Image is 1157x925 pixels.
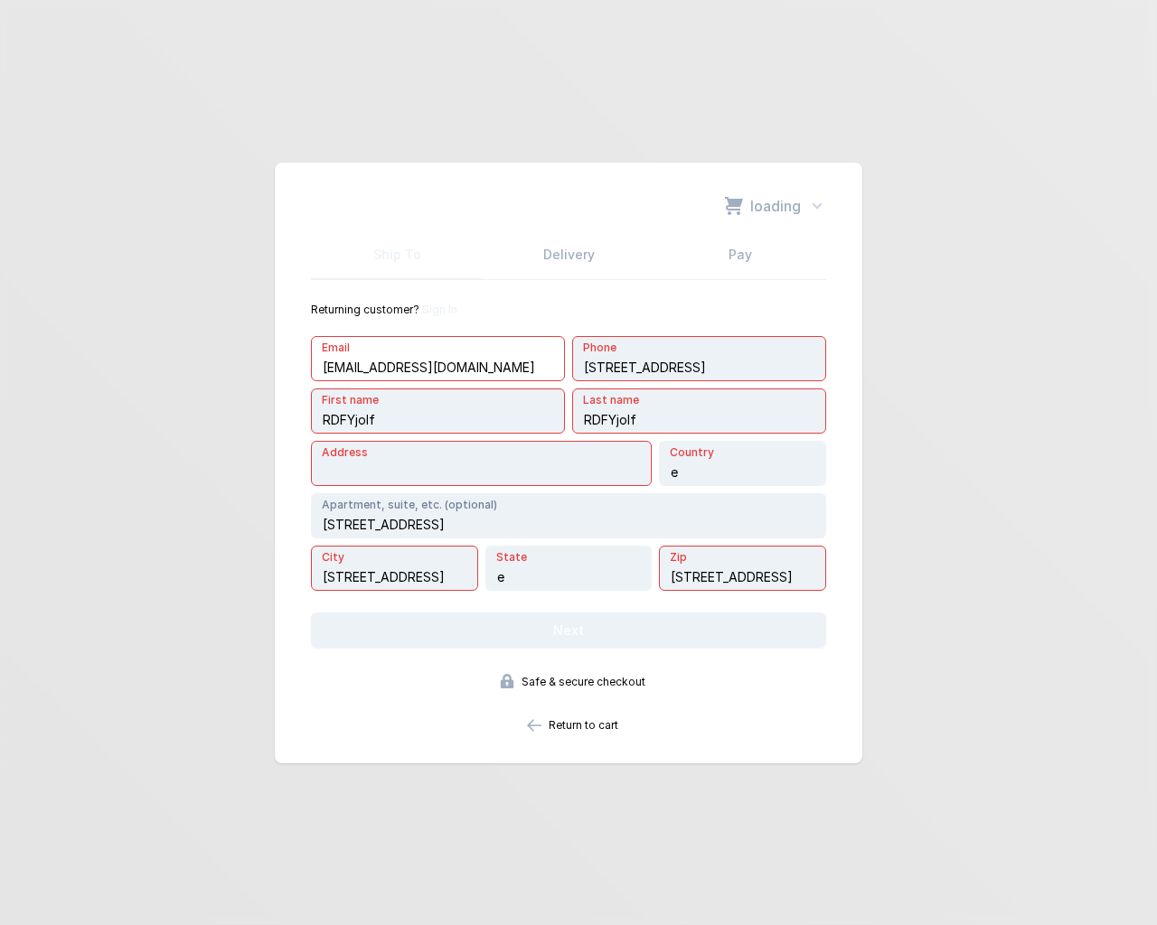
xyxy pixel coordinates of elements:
[489,549,527,565] label: State
[311,303,419,316] span: Returning customer?
[663,549,687,565] label: Zip
[553,621,584,640] span: Next
[576,340,616,356] label: Phone
[315,392,379,408] label: First name
[663,444,714,461] label: Country
[522,675,645,688] span: Safe & secure checkout
[311,612,826,648] button: Next
[311,246,483,280] a: Ship To
[750,195,801,217] span: loading
[315,340,350,356] label: Email
[315,549,344,565] label: City
[315,497,497,513] label: Apartment, suite, etc. (optional)
[654,246,826,280] a: Pay
[725,195,826,217] button: loading
[483,246,654,280] a: Delivery
[315,444,368,461] label: Address
[576,392,639,408] label: Last name
[520,718,618,732] a: Return to cart
[422,302,457,318] button: Sign In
